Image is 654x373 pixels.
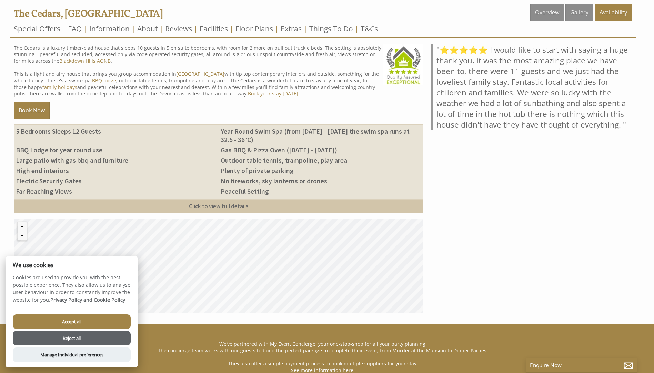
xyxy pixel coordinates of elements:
li: No fireworks, sky lanterns or drones [219,176,423,186]
canvas: Map [14,219,423,313]
a: Extras [281,24,302,33]
a: Reviews [165,24,192,33]
a: Book your stay [DATE]! [248,90,300,97]
a: Things To Do [309,24,353,33]
a: Overview [530,4,564,21]
p: Cookies are used to provide you with the best possible experience. They also allow us to analyse ... [6,274,138,309]
button: Zoom out [18,231,27,240]
a: T&Cs [361,24,378,33]
li: Gas BBQ & Pizza Oven ([DATE] - [DATE]) [219,145,423,155]
a: Facilities [200,24,228,33]
a: Book Now [14,102,50,119]
li: BBQ Lodge for year round use [14,145,219,155]
a: BBQ lodge [92,77,116,84]
h2: We use cookies [6,262,138,268]
a: Click to view full details [14,199,423,213]
a: Availability [595,4,632,21]
li: High end interiors [14,165,219,176]
a: FAQ [68,24,82,33]
a: Floor Plans [235,24,273,33]
button: Accept all [13,314,131,329]
a: Blackdown Hills AONB [59,58,111,64]
img: Sleeps12.com - Quality Assured - 5 Star Exceptional Award [383,44,423,85]
blockquote: "⭐⭐⭐⭐⭐ I would like to start with saying a huge thank you, it was the most amazing place we have ... [431,44,632,130]
button: Manage Individual preferences [13,347,131,362]
p: Enquire Now [530,362,633,369]
button: Zoom in [18,222,27,231]
a: The Cedars, [GEOGRAPHIC_DATA] [14,7,163,21]
a: Special Offers [14,24,60,33]
a: Privacy Policy and Cookie Policy [50,296,125,303]
li: Large patio with gas bbq and furniture [14,155,219,165]
li: Peaceful Setting [219,186,423,196]
li: Plenty of private parking [219,165,423,176]
li: Outdoor table tennis, trampoline, play area [219,155,423,165]
li: Electric Security Gates [14,176,219,186]
li: 5 Bedrooms Sleeps 12 Guests [14,126,219,137]
li: Year Round Swim Spa (from [DATE] - [DATE] the swim spa runs at 32.5 - 36°C) [219,126,423,145]
a: Gallery [565,4,593,21]
a: Information [89,24,130,33]
a: family holidays [42,84,77,90]
button: Reject all [13,331,131,345]
a: [GEOGRAPHIC_DATA] [176,71,224,77]
a: About [137,24,158,33]
li: Far Reaching Views [14,186,219,196]
p: The Cedars is a luxury timber-clad house that sleeps 10 guests in 5 en suite bedrooms, with room ... [14,44,423,97]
